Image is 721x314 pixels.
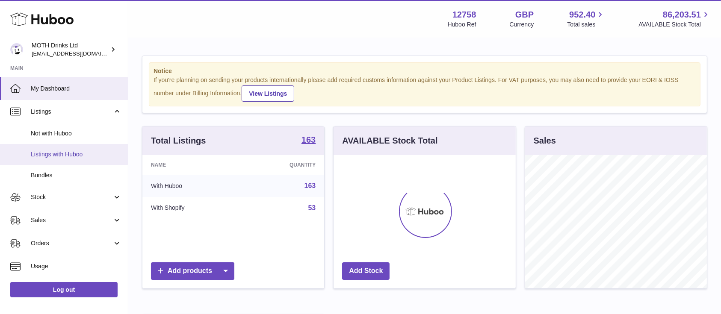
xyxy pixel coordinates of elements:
[342,135,437,147] h3: AVAILABLE Stock Total
[10,43,23,56] img: internalAdmin-12758@internal.huboo.com
[31,85,121,93] span: My Dashboard
[638,9,711,29] a: 86,203.51 AVAILABLE Stock Total
[31,262,121,270] span: Usage
[342,262,390,280] a: Add Stock
[151,135,206,147] h3: Total Listings
[240,155,324,175] th: Quantity
[154,67,696,75] strong: Notice
[448,21,476,29] div: Huboo Ref
[569,9,595,21] span: 952.40
[242,85,294,102] a: View Listings
[452,9,476,21] strong: 12758
[31,216,112,224] span: Sales
[304,182,316,189] a: 163
[142,155,240,175] th: Name
[31,150,121,158] span: Listings with Huboo
[142,175,240,197] td: With Huboo
[663,9,701,21] span: 86,203.51
[31,108,112,116] span: Listings
[31,171,121,179] span: Bundles
[151,262,234,280] a: Add products
[10,282,118,297] a: Log out
[534,135,556,147] h3: Sales
[142,197,240,219] td: With Shopify
[638,21,711,29] span: AVAILABLE Stock Total
[32,41,109,58] div: MOTH Drinks Ltd
[301,135,316,146] a: 163
[31,129,121,138] span: Not with Huboo
[154,76,696,102] div: If you're planning on sending your products internationally please add required customs informati...
[510,21,534,29] div: Currency
[301,135,316,144] strong: 163
[567,21,605,29] span: Total sales
[32,50,126,57] span: [EMAIL_ADDRESS][DOMAIN_NAME]
[308,204,316,211] a: 53
[31,239,112,247] span: Orders
[31,193,112,201] span: Stock
[567,9,605,29] a: 952.40 Total sales
[515,9,534,21] strong: GBP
